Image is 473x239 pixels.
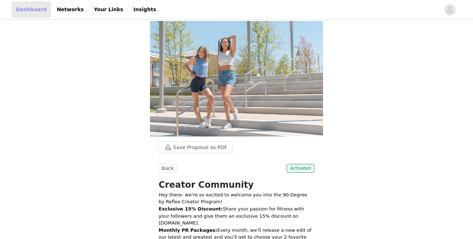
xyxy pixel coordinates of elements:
[129,1,160,18] a: Insights
[159,206,223,212] strong: Exclusive 15% Discount:
[159,178,314,191] h1: Creator Community
[89,1,128,18] a: Your Links
[159,142,233,153] button: Save Proposal as PDF
[159,227,217,233] strong: Monthly PR Packages:
[159,205,314,227] p: Share your passion for fitness with your followers and give them an exclusive 15% discount on [DO...
[150,21,323,136] img: campaign image
[159,191,314,205] p: Hey there- we're so excited to welcome you into the 90 Degree by Reflex Creator Program!
[287,164,314,173] span: Activated
[12,1,51,18] a: Dashboard
[52,1,88,18] a: Networks
[446,4,453,16] div: avatar
[159,164,177,173] button: Back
